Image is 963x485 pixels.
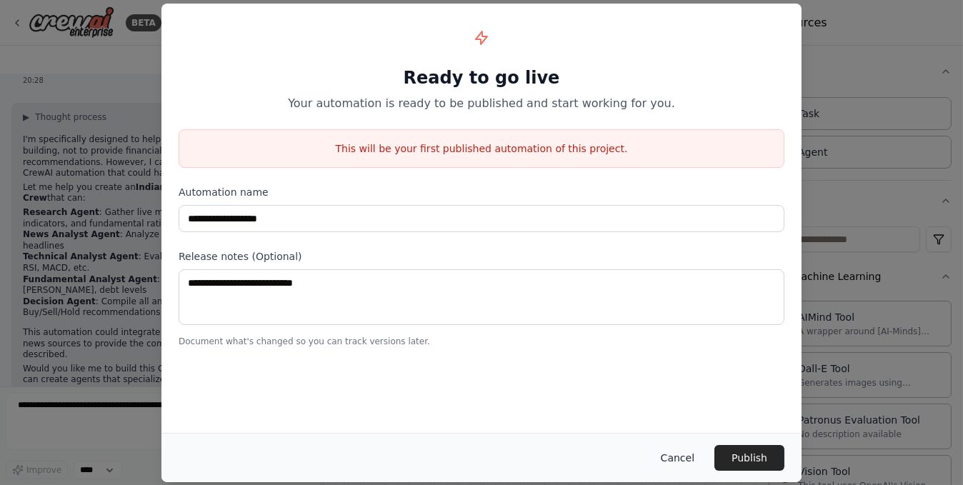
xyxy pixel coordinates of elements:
button: Publish [714,445,784,471]
label: Release notes (Optional) [179,249,784,264]
button: Cancel [649,445,706,471]
label: Automation name [179,185,784,199]
p: This will be your first published automation of this project. [179,141,784,156]
p: Your automation is ready to be published and start working for you. [179,95,784,112]
p: Document what's changed so you can track versions later. [179,336,784,347]
h1: Ready to go live [179,66,784,89]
